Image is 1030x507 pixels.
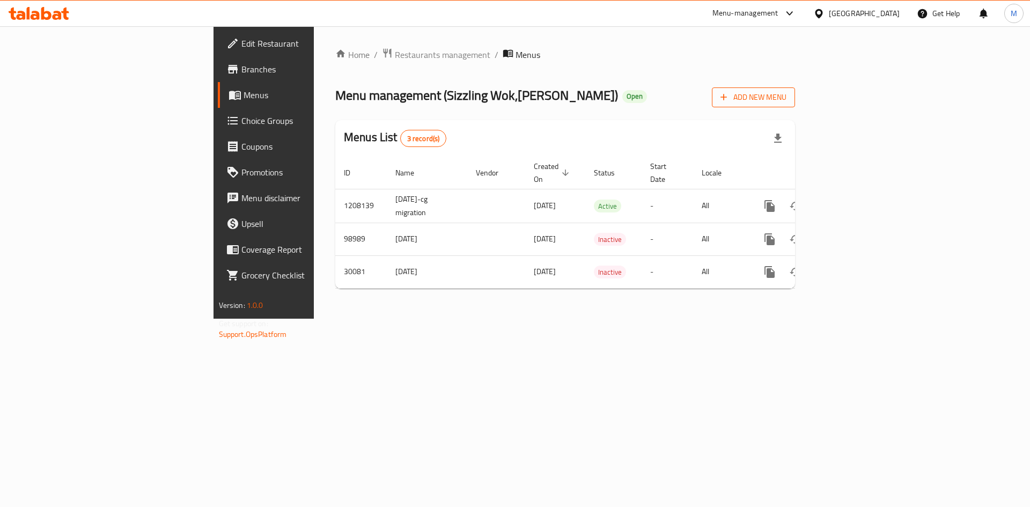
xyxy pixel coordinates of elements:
[594,266,626,278] span: Inactive
[401,134,446,144] span: 3 record(s)
[218,262,386,288] a: Grocery Checklist
[783,193,808,219] button: Change Status
[534,232,556,246] span: [DATE]
[395,166,428,179] span: Name
[693,189,748,223] td: All
[218,56,386,82] a: Branches
[765,126,791,151] div: Export file
[218,211,386,237] a: Upsell
[219,317,268,330] span: Get support on:
[218,31,386,56] a: Edit Restaurant
[387,223,467,255] td: [DATE]
[335,83,618,107] span: Menu management ( Sizzling Wok,[PERSON_NAME] )
[757,193,783,219] button: more
[241,217,377,230] span: Upsell
[650,160,680,186] span: Start Date
[476,166,512,179] span: Vendor
[829,8,900,19] div: [GEOGRAPHIC_DATA]
[594,266,626,278] div: Inactive
[783,259,808,285] button: Change Status
[534,199,556,212] span: [DATE]
[218,185,386,211] a: Menu disclaimer
[395,48,490,61] span: Restaurants management
[241,63,377,76] span: Branches
[241,37,377,50] span: Edit Restaurant
[642,223,693,255] td: -
[218,134,386,159] a: Coupons
[495,48,498,61] li: /
[219,298,245,312] span: Version:
[594,233,626,246] span: Inactive
[244,89,377,101] span: Menus
[594,166,629,179] span: Status
[1011,8,1017,19] span: M
[241,140,377,153] span: Coupons
[335,48,795,62] nav: breadcrumb
[783,226,808,252] button: Change Status
[241,114,377,127] span: Choice Groups
[622,92,647,101] span: Open
[516,48,540,61] span: Menus
[757,226,783,252] button: more
[594,200,621,212] div: Active
[534,264,556,278] span: [DATE]
[757,259,783,285] button: more
[387,255,467,288] td: [DATE]
[693,255,748,288] td: All
[344,129,446,147] h2: Menus List
[400,130,447,147] div: Total records count
[344,166,364,179] span: ID
[387,189,467,223] td: [DATE]-cg migration
[218,82,386,108] a: Menus
[712,87,795,107] button: Add New Menu
[712,7,778,20] div: Menu-management
[218,108,386,134] a: Choice Groups
[594,200,621,212] span: Active
[241,192,377,204] span: Menu disclaimer
[218,159,386,185] a: Promotions
[642,189,693,223] td: -
[720,91,786,104] span: Add New Menu
[693,223,748,255] td: All
[748,157,869,189] th: Actions
[241,269,377,282] span: Grocery Checklist
[218,237,386,262] a: Coverage Report
[534,160,572,186] span: Created On
[241,243,377,256] span: Coverage Report
[382,48,490,62] a: Restaurants management
[702,166,735,179] span: Locale
[642,255,693,288] td: -
[622,90,647,103] div: Open
[241,166,377,179] span: Promotions
[247,298,263,312] span: 1.0.0
[219,327,287,341] a: Support.OpsPlatform
[335,157,869,289] table: enhanced table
